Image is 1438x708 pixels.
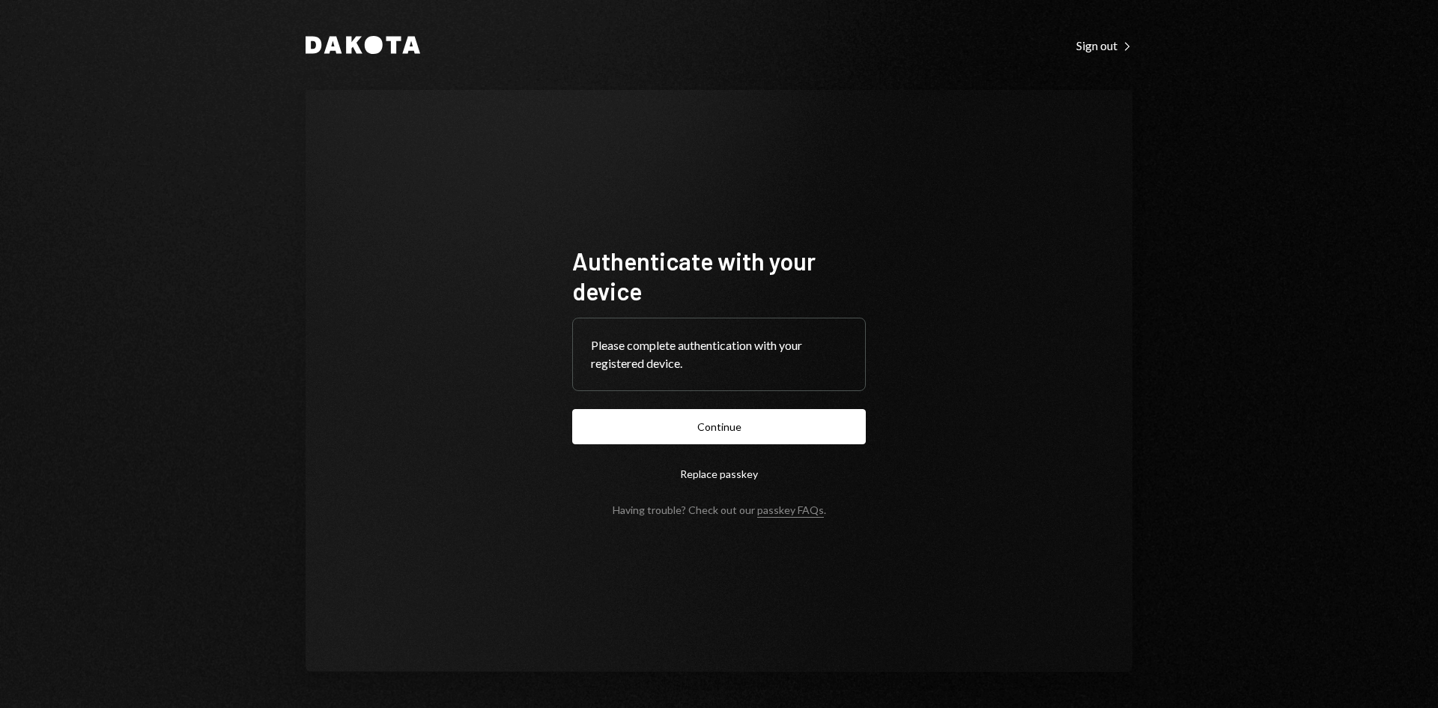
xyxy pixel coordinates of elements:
[1076,38,1132,53] div: Sign out
[591,336,847,372] div: Please complete authentication with your registered device.
[757,503,824,518] a: passkey FAQs
[1076,37,1132,53] a: Sign out
[613,503,826,516] div: Having trouble? Check out our .
[572,246,866,306] h1: Authenticate with your device
[572,456,866,491] button: Replace passkey
[572,409,866,444] button: Continue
